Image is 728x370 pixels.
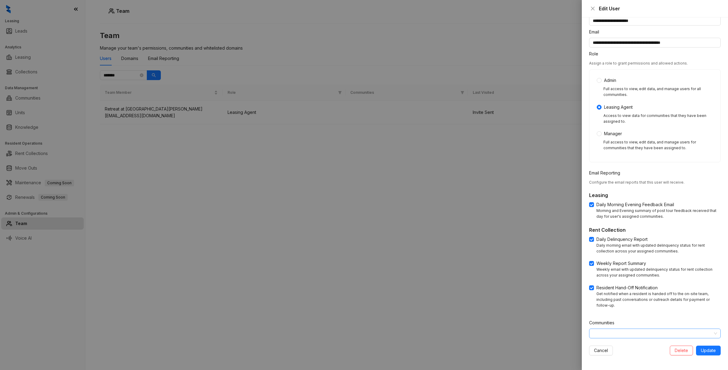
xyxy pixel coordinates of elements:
span: Configure the email reports that this user will receive. [589,180,684,185]
span: Admin [602,77,619,84]
span: Daily Morning Evening Feedback Email [594,201,677,208]
span: Update [701,347,716,354]
span: Delete [675,347,688,354]
button: Update [696,346,721,355]
span: Leasing Agent [602,104,635,111]
div: Access to view data for communities that they have been assigned to. [603,113,713,125]
span: Daily Delinquency Report [594,236,650,243]
label: Email Reporting [589,170,624,176]
div: Morning and Evening summary of post tour feedback received that day for user's assigned communities. [596,208,721,220]
button: Delete [670,346,693,355]
span: Manager [602,130,624,137]
input: Name [589,16,721,26]
div: Get notified when a resident is handed off to the on-site team, including past conversations or o... [596,291,721,308]
h5: Rent Collection [589,226,721,234]
label: Email [589,29,603,35]
span: Cancel [594,347,608,354]
span: close [590,6,595,11]
label: Communities [589,319,618,326]
div: Full access to view, edit data, and manage users for all communities. [603,86,713,98]
input: Email [589,38,721,48]
div: Full access to view, edit data, and manage users for communities that they have been assigned to. [603,139,713,151]
label: Role [589,51,602,57]
span: Resident Hand-Off Notification [594,284,660,291]
div: Daily morning email with updated delinquency status for rent collection across your assigned comm... [596,243,721,254]
button: Close [589,5,596,12]
span: Weekly Report Summary [594,260,648,267]
div: Edit User [599,5,721,12]
button: Cancel [589,346,613,355]
span: Assign a role to grant permissions and allowed actions. [589,61,688,65]
div: Weekly email with updated delinquency status for rent collection across your assigned communities. [596,267,721,278]
h5: Leasing [589,192,721,199]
